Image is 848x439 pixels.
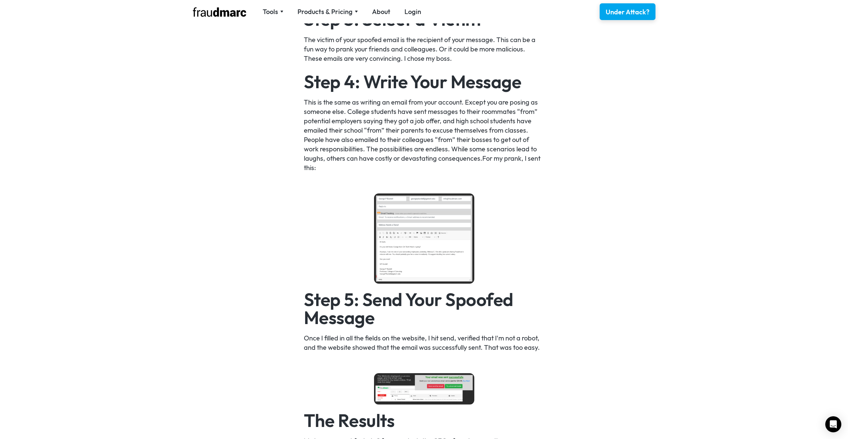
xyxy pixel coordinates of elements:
a: Under Attack? [600,3,655,20]
img: sending a spoofed message [374,193,474,284]
img: Success! (sending a spoofed message) [374,373,474,405]
div: Products & Pricing [297,7,353,16]
div: Under Attack? [606,7,649,17]
a: About [372,7,390,16]
p: This is the same as writing an email from your account. Except you are posing as someone else. Co... [304,98,544,172]
h2: Step 5: Send Your Spoofed Message [304,290,544,326]
a: Login [404,7,421,16]
div: Tools [263,7,278,16]
h2: The Results [304,411,544,429]
h2: Step 3: Select a Victim [304,10,544,28]
div: Open Intercom Messenger [825,416,841,432]
h2: Step 4: Write Your Message [304,72,544,91]
div: Tools [263,7,283,16]
p: Once I filled in all the fields on the website, I hit send, verified that I'm not a robot, and th... [304,333,544,352]
p: The victim of your spoofed email is the recipient of your message. This can be a fun way to prank... [304,35,544,63]
div: Products & Pricing [297,7,358,16]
